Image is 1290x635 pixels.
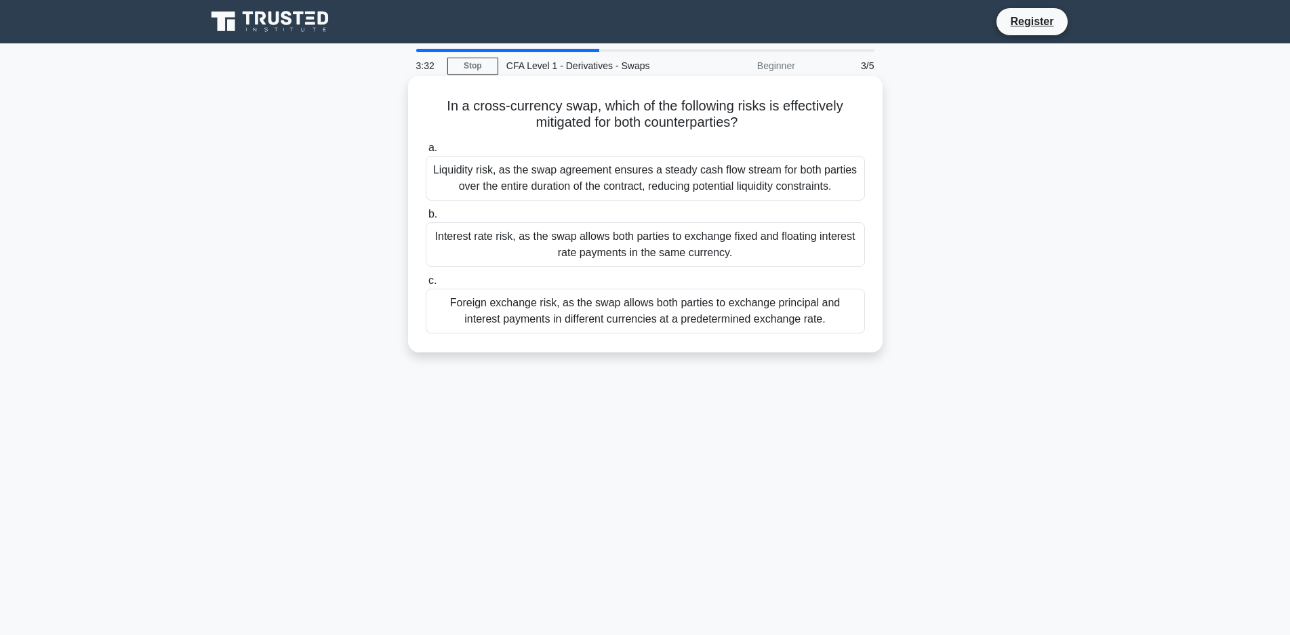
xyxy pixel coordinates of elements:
[428,274,437,286] span: c.
[428,142,437,153] span: a.
[447,58,498,75] a: Stop
[426,156,865,201] div: Liquidity risk, as the swap agreement ensures a steady cash flow stream for both parties over the...
[498,52,685,79] div: CFA Level 1 - Derivatives - Swaps
[426,289,865,333] div: Foreign exchange risk, as the swap allows both parties to exchange principal and interest payment...
[426,222,865,267] div: Interest rate risk, as the swap allows both parties to exchange fixed and floating interest rate ...
[685,52,803,79] div: Beginner
[1002,13,1062,30] a: Register
[424,98,866,131] h5: In a cross-currency swap, which of the following risks is effectively mitigated for both counterp...
[803,52,883,79] div: 3/5
[428,208,437,220] span: b.
[408,52,447,79] div: 3:32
